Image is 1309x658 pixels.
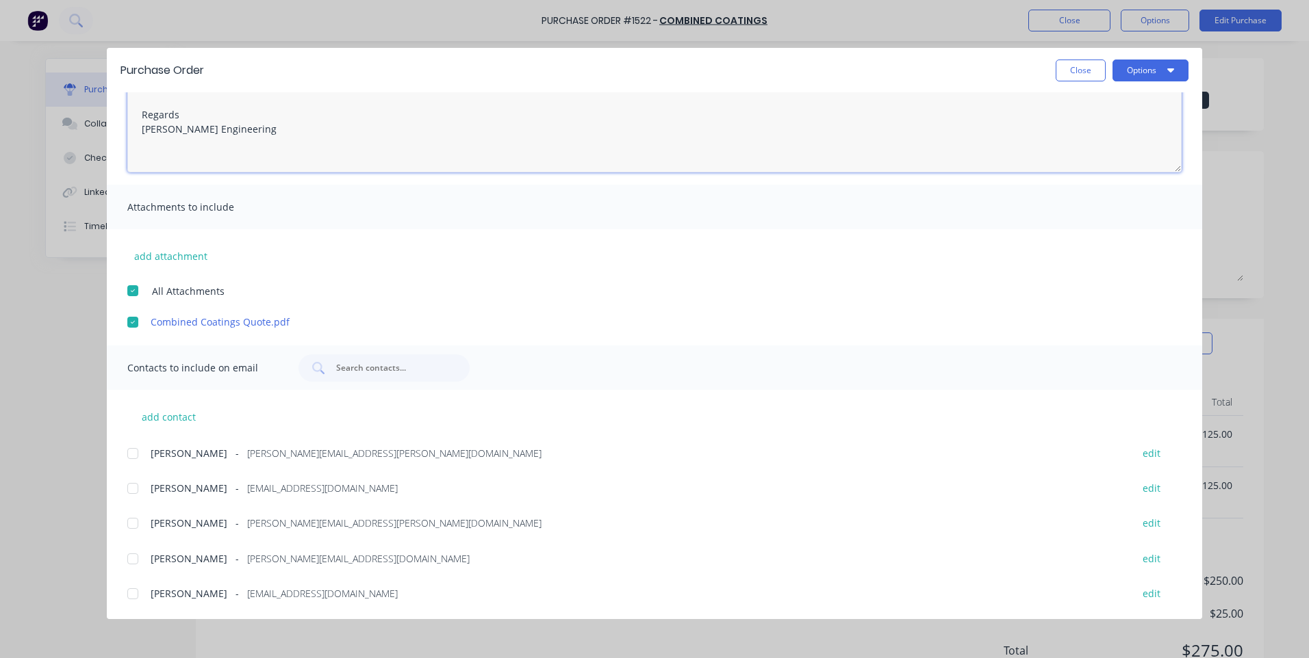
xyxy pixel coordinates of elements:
[1134,443,1169,462] button: edit
[335,361,448,375] input: Search contacts...
[247,516,542,530] span: [PERSON_NAME][EMAIL_ADDRESS][PERSON_NAME][DOMAIN_NAME]
[151,481,227,495] span: [PERSON_NAME]
[127,406,209,427] button: add contact
[247,586,398,601] span: [EMAIL_ADDRESS][DOMAIN_NAME]
[1134,549,1169,568] button: edit
[236,446,239,460] span: -
[120,62,204,79] div: Purchase Order
[236,481,239,495] span: -
[247,481,398,495] span: [EMAIL_ADDRESS][DOMAIN_NAME]
[236,586,239,601] span: -
[127,36,1182,172] textarea: Hi [PERSON_NAME], Please find attached Hushpak PO in ref to your quotation, please proceed. any i...
[151,551,227,566] span: [PERSON_NAME]
[236,516,239,530] span: -
[151,516,227,530] span: [PERSON_NAME]
[127,198,278,217] span: Attachments to include
[247,446,542,460] span: [PERSON_NAME][EMAIL_ADDRESS][PERSON_NAME][DOMAIN_NAME]
[1134,584,1169,603] button: edit
[151,315,1118,329] a: Combined Coatings Quote.pdf
[247,551,470,566] span: [PERSON_NAME][EMAIL_ADDRESS][DOMAIN_NAME]
[127,246,214,266] button: add attachment
[127,358,278,378] span: Contacts to include on email
[236,551,239,566] span: -
[151,446,227,460] span: [PERSON_NAME]
[152,284,225,298] span: All Attachments
[1134,479,1169,497] button: edit
[1134,514,1169,532] button: edit
[1113,60,1189,81] button: Options
[1056,60,1106,81] button: Close
[151,586,227,601] span: [PERSON_NAME]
